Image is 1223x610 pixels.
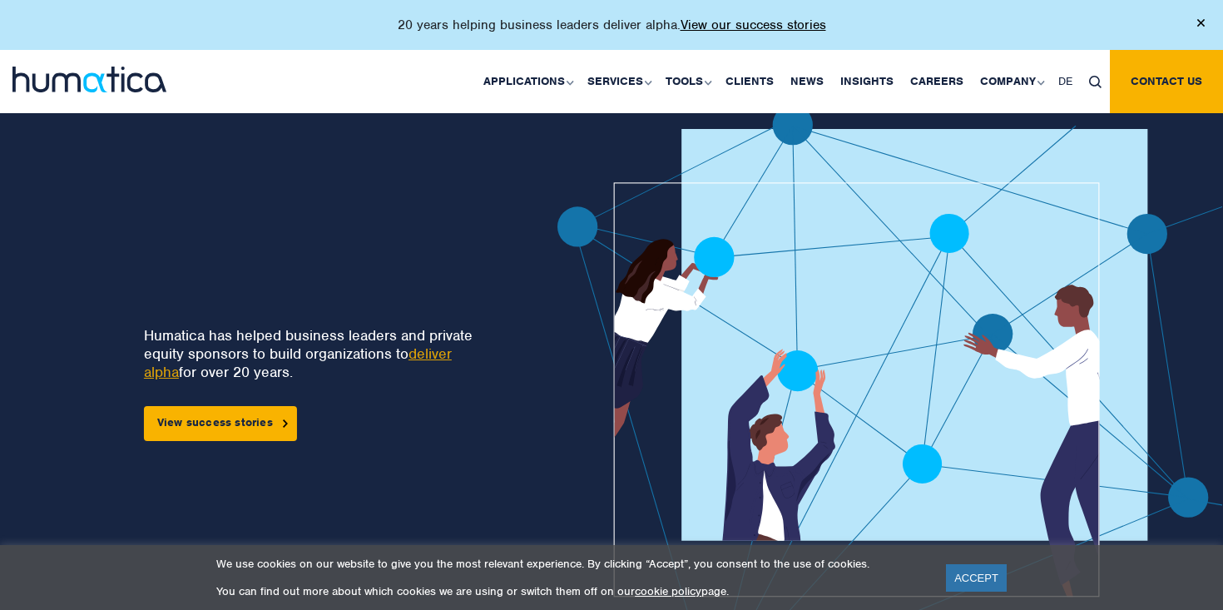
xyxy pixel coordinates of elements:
[1089,76,1102,88] img: search_icon
[1058,74,1072,88] span: DE
[12,67,166,92] img: logo
[946,564,1007,592] a: ACCEPT
[1110,50,1223,113] a: Contact us
[717,50,782,113] a: Clients
[216,584,925,598] p: You can find out more about which cookies we are using or switch them off on our page.
[398,17,826,33] p: 20 years helping business leaders deliver alpha.
[782,50,832,113] a: News
[144,345,452,381] a: deliver alpha
[216,557,925,571] p: We use cookies on our website to give you the most relevant experience. By clicking “Accept”, you...
[972,50,1050,113] a: Company
[657,50,717,113] a: Tools
[144,326,502,381] p: Humatica has helped business leaders and private equity sponsors to build organizations to for ov...
[902,50,972,113] a: Careers
[475,50,579,113] a: Applications
[579,50,657,113] a: Services
[283,419,288,427] img: arrowicon
[144,406,297,441] a: View success stories
[832,50,902,113] a: Insights
[635,584,701,598] a: cookie policy
[1050,50,1081,113] a: DE
[681,17,826,33] a: View our success stories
